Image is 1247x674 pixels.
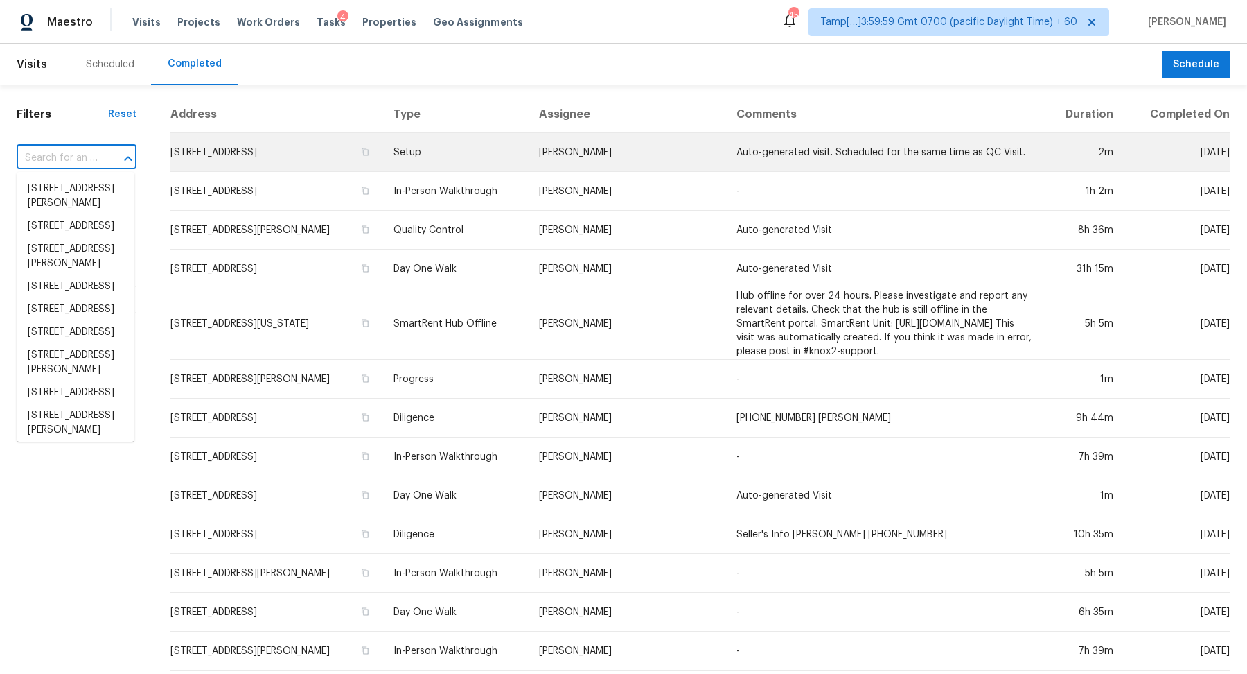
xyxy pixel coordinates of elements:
td: [DATE] [1124,250,1230,288]
span: Geo Assignments [433,15,523,29]
td: [PERSON_NAME] [528,438,725,476]
td: Seller's Info [PERSON_NAME] [PHONE_NUMBER] [725,515,1043,554]
li: [STREET_ADDRESS] [17,381,134,404]
th: Completed On [1124,96,1230,133]
td: SmartRent Hub Offline [382,288,529,360]
td: - [725,172,1043,211]
li: [STREET_ADDRESS] [17,321,134,344]
td: [DATE] [1124,515,1230,554]
div: 4 [337,10,348,24]
td: In-Person Walkthrough [382,172,529,211]
td: Quality Control [382,211,529,250]
button: Copy Address [359,317,371,329]
td: - [725,438,1043,476]
td: [PERSON_NAME] [528,133,725,172]
button: Copy Address [359,567,371,579]
td: [STREET_ADDRESS] [170,399,382,438]
li: [STREET_ADDRESS][PERSON_NAME] [17,344,134,381]
button: Copy Address [359,528,371,540]
td: [PERSON_NAME] [528,399,725,438]
td: - [725,360,1043,399]
td: [STREET_ADDRESS] [170,476,382,515]
span: Maestro [47,15,93,29]
td: [STREET_ADDRESS][PERSON_NAME] [170,554,382,593]
input: Search for an address... [17,148,98,169]
td: Auto-generated Visit [725,211,1043,250]
li: [STREET_ADDRESS][PERSON_NAME] [17,238,134,275]
td: [DATE] [1124,288,1230,360]
span: Work Orders [237,15,300,29]
h1: Filters [17,107,108,121]
th: Assignee [528,96,725,133]
td: 5h 5m [1043,288,1124,360]
div: 458 [788,8,798,22]
span: Tasks [317,17,346,27]
td: Hub offline for over 24 hours. Please investigate and report any relevant details. Check that the... [725,288,1043,360]
td: Day One Walk [382,250,529,288]
td: 1h 2m [1043,172,1124,211]
th: Address [170,96,382,133]
td: [DATE] [1124,360,1230,399]
td: 10h 35m [1043,515,1124,554]
div: Scheduled [86,58,134,71]
td: Diligence [382,515,529,554]
button: Copy Address [359,223,371,236]
span: [PERSON_NAME] [1142,15,1226,29]
td: [PERSON_NAME] [528,172,725,211]
button: Copy Address [359,146,371,158]
div: Completed [168,57,222,71]
td: [STREET_ADDRESS] [170,515,382,554]
td: [DATE] [1124,593,1230,632]
span: Schedule [1173,56,1219,74]
td: [PERSON_NAME] [528,554,725,593]
button: Copy Address [359,262,371,275]
td: 2m [1043,133,1124,172]
li: [STREET_ADDRESS] [17,298,134,321]
li: [STREET_ADDRESS][PERSON_NAME] [17,404,134,442]
td: [DATE] [1124,438,1230,476]
td: In-Person Walkthrough [382,554,529,593]
td: [PERSON_NAME] [528,211,725,250]
td: [DATE] [1124,399,1230,438]
td: [PERSON_NAME] [528,632,725,671]
button: Copy Address [359,605,371,618]
td: [STREET_ADDRESS][US_STATE] [170,288,382,360]
li: [STREET_ADDRESS] [17,275,134,298]
td: Progress [382,360,529,399]
span: Properties [362,15,416,29]
td: Day One Walk [382,593,529,632]
td: [STREET_ADDRESS] [170,438,382,476]
td: [PERSON_NAME] [528,593,725,632]
td: 1m [1043,360,1124,399]
td: 7h 39m [1043,632,1124,671]
th: Type [382,96,529,133]
td: 31h 15m [1043,250,1124,288]
button: Copy Address [359,184,371,197]
td: 9h 44m [1043,399,1124,438]
span: Visits [132,15,161,29]
td: [PERSON_NAME] [528,515,725,554]
button: Copy Address [359,489,371,501]
button: Schedule [1162,51,1230,79]
th: Duration [1043,96,1124,133]
span: Projects [177,15,220,29]
td: [DATE] [1124,632,1230,671]
td: Diligence [382,399,529,438]
td: In-Person Walkthrough [382,632,529,671]
span: Tamp[…]3:59:59 Gmt 0700 (pacific Daylight Time) + 60 [820,15,1077,29]
td: [STREET_ADDRESS][PERSON_NAME] [170,211,382,250]
td: [DATE] [1124,476,1230,515]
td: [PERSON_NAME] [528,288,725,360]
td: [PERSON_NAME] [528,476,725,515]
li: [STREET_ADDRESS][PERSON_NAME] [17,178,134,215]
span: Visits [17,49,47,80]
td: [STREET_ADDRESS][PERSON_NAME] [170,632,382,671]
th: Comments [725,96,1043,133]
td: [DATE] [1124,133,1230,172]
td: - [725,554,1043,593]
td: [STREET_ADDRESS] [170,250,382,288]
td: [PERSON_NAME] [528,250,725,288]
td: 8h 36m [1043,211,1124,250]
td: [STREET_ADDRESS] [170,133,382,172]
td: Setup [382,133,529,172]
